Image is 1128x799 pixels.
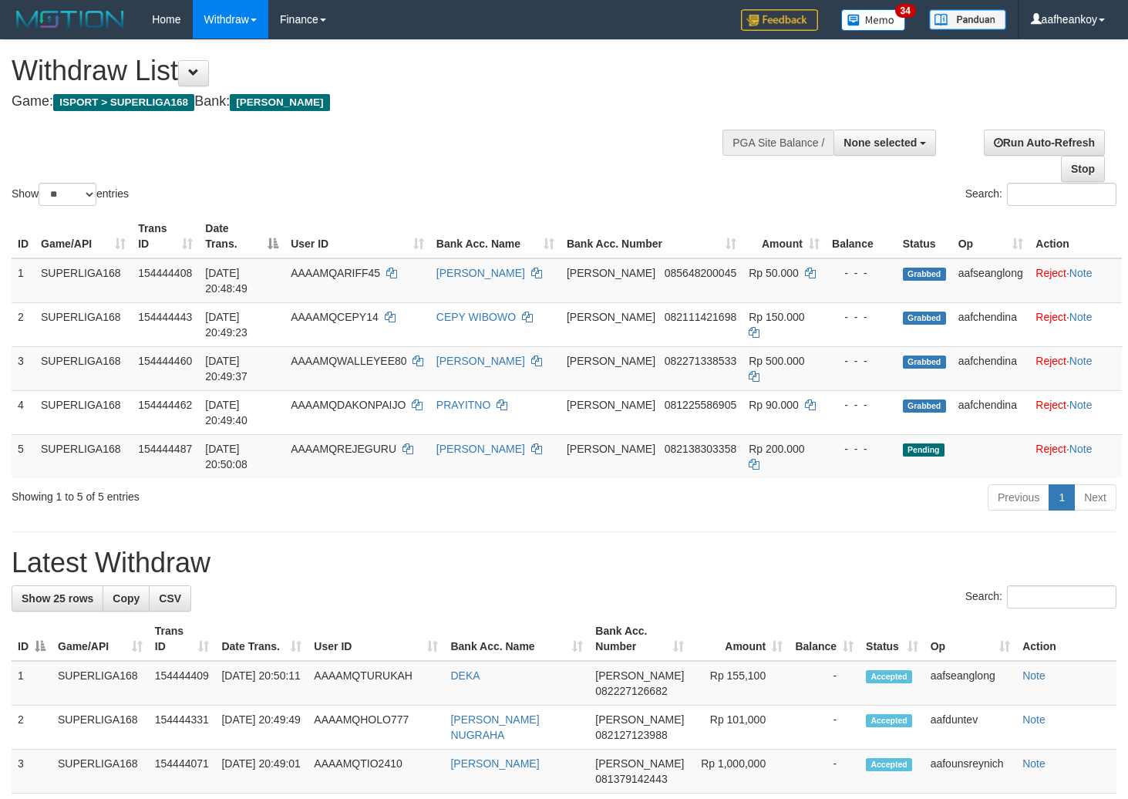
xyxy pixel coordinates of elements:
td: SUPERLIGA168 [35,302,132,346]
td: SUPERLIGA168 [52,661,149,706]
span: Grabbed [903,399,946,413]
span: 154444408 [138,267,192,279]
input: Search: [1007,183,1116,206]
span: Rp 50.000 [749,267,799,279]
span: 154444487 [138,443,192,455]
td: - [789,706,860,750]
a: CSV [149,585,191,612]
td: aafseanglong [952,258,1030,303]
a: Note [1069,311,1093,323]
span: Copy 082111421698 to clipboard [665,311,736,323]
a: Note [1022,757,1046,770]
span: Grabbed [903,356,946,369]
td: aafchendina [952,302,1030,346]
span: Pending [903,443,944,457]
td: SUPERLIGA168 [52,706,149,750]
span: AAAAMQREJEGURU [291,443,396,455]
span: [DATE] 20:49:23 [205,311,247,339]
a: Reject [1035,267,1066,279]
a: [PERSON_NAME] NUGRAHA [450,713,539,741]
th: ID [12,214,35,258]
td: Rp 155,100 [690,661,789,706]
a: Next [1074,484,1116,511]
img: panduan.png [929,9,1006,30]
td: · [1029,434,1122,478]
td: aafchendina [952,346,1030,390]
span: AAAAMQCEPY14 [291,311,379,323]
th: Status [897,214,952,258]
td: Rp 101,000 [690,706,789,750]
td: SUPERLIGA168 [35,346,132,390]
label: Show entries [12,183,129,206]
td: 4 [12,390,35,434]
th: Action [1029,214,1122,258]
div: - - - [832,353,891,369]
td: 154444409 [149,661,216,706]
a: [PERSON_NAME] [436,443,525,455]
h1: Latest Withdraw [12,548,1116,578]
span: 154444462 [138,399,192,411]
a: Reject [1035,399,1066,411]
span: [PERSON_NAME] [567,399,655,411]
td: SUPERLIGA168 [35,390,132,434]
span: Rp 200.000 [749,443,804,455]
a: Note [1069,267,1093,279]
th: Action [1016,617,1116,661]
label: Search: [965,183,1116,206]
span: Copy 081225586905 to clipboard [665,399,736,411]
img: Feedback.jpg [741,9,818,31]
th: Trans ID: activate to sort column ascending [149,617,216,661]
span: Grabbed [903,268,946,281]
td: SUPERLIGA168 [35,258,132,303]
th: Status: activate to sort column ascending [860,617,924,661]
span: CSV [159,592,181,605]
span: [PERSON_NAME] [567,267,655,279]
th: Balance [826,214,897,258]
span: Copy 085648200045 to clipboard [665,267,736,279]
span: Rp 150.000 [749,311,804,323]
span: Show 25 rows [22,592,93,605]
td: [DATE] 20:49:49 [215,706,308,750]
td: aafchendina [952,390,1030,434]
a: Reject [1035,443,1066,455]
a: Show 25 rows [12,585,103,612]
div: Showing 1 to 5 of 5 entries [12,483,459,504]
th: Game/API: activate to sort column ascending [52,617,149,661]
th: User ID: activate to sort column ascending [285,214,430,258]
td: SUPERLIGA168 [35,434,132,478]
button: None selected [833,130,936,156]
div: - - - [832,441,891,457]
a: Previous [988,484,1049,511]
a: Copy [103,585,150,612]
th: Balance: activate to sort column ascending [789,617,860,661]
span: [DATE] 20:49:37 [205,355,247,383]
td: · [1029,390,1122,434]
span: Grabbed [903,312,946,325]
td: · [1029,258,1122,303]
span: AAAAMQWALLEYEE80 [291,355,406,367]
input: Search: [1007,585,1116,609]
div: - - - [832,265,891,281]
th: Op: activate to sort column ascending [952,214,1030,258]
td: 154444331 [149,706,216,750]
span: [PERSON_NAME] [230,94,329,111]
a: Note [1069,399,1093,411]
th: Game/API: activate to sort column ascending [35,214,132,258]
th: Bank Acc. Number: activate to sort column ascending [561,214,742,258]
a: Run Auto-Refresh [984,130,1105,156]
span: [PERSON_NAME] [595,669,684,682]
span: [DATE] 20:49:40 [205,399,247,426]
td: aafseanglong [924,661,1017,706]
td: [DATE] 20:50:11 [215,661,308,706]
th: Date Trans.: activate to sort column ascending [215,617,308,661]
td: · [1029,302,1122,346]
span: [PERSON_NAME] [567,311,655,323]
a: Reject [1035,311,1066,323]
td: AAAAMQTURUKAH [308,661,444,706]
a: [PERSON_NAME] [436,355,525,367]
a: Note [1069,443,1093,455]
th: ID: activate to sort column descending [12,617,52,661]
span: Accepted [866,758,912,771]
span: 154444460 [138,355,192,367]
th: User ID: activate to sort column ascending [308,617,444,661]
